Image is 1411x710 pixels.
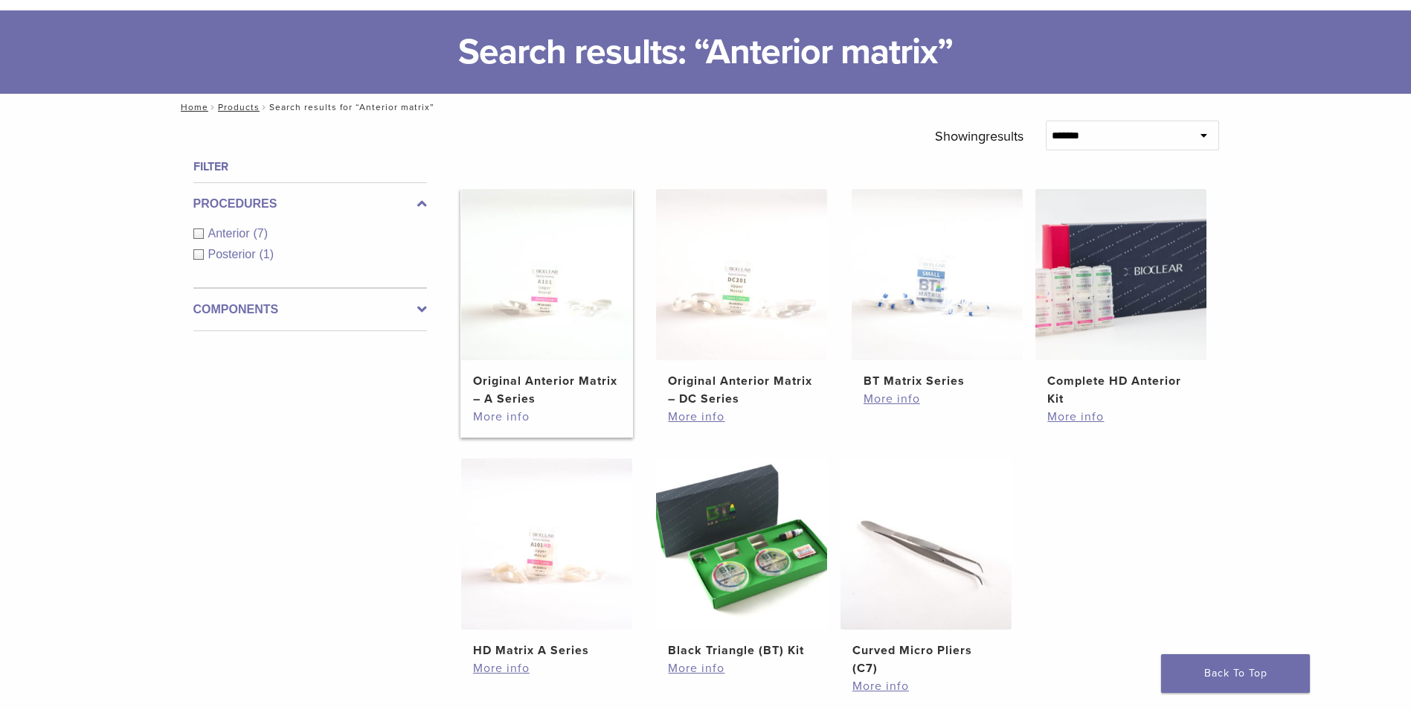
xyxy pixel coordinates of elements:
[460,189,634,408] a: Original Anterior Matrix - A SeriesOriginal Anterior Matrix – A Series
[193,158,427,176] h4: Filter
[260,103,269,111] span: /
[851,189,1024,390] a: BT Matrix SeriesBT Matrix Series
[208,103,218,111] span: /
[461,189,632,360] img: Original Anterior Matrix - A Series
[668,408,815,426] a: More info
[1035,189,1206,360] img: Complete HD Anterior Kit
[218,102,260,112] a: Products
[852,189,1023,360] img: BT Matrix Series
[1047,408,1195,426] a: More info
[208,227,254,240] span: Anterior
[473,642,620,659] h2: HD Matrix A Series
[668,642,815,659] h2: Black Triangle (BT) Kit
[208,248,260,260] span: Posterior
[935,121,1023,152] p: Showing results
[841,458,1012,630] img: Curved Micro Pliers (C7)
[193,195,427,213] label: Procedures
[656,189,827,360] img: Original Anterior Matrix - DC Series
[473,408,620,426] a: More info
[668,372,815,408] h2: Original Anterior Matrix – DC Series
[656,458,827,630] img: Black Triangle (BT) Kit
[1161,654,1310,693] a: Back To Top
[840,458,1013,677] a: Curved Micro Pliers (C7)Curved Micro Pliers (C7)
[1047,372,1195,408] h2: Complete HD Anterior Kit
[852,642,1000,677] h2: Curved Micro Pliers (C7)
[473,659,620,677] a: More info
[655,189,829,408] a: Original Anterior Matrix - DC SeriesOriginal Anterior Matrix – DC Series
[668,659,815,677] a: More info
[461,458,632,630] img: HD Matrix A Series
[1035,189,1208,408] a: Complete HD Anterior KitComplete HD Anterior Kit
[473,372,620,408] h2: Original Anterior Matrix – A Series
[655,458,829,659] a: Black Triangle (BT) KitBlack Triangle (BT) Kit
[460,458,634,659] a: HD Matrix A SeriesHD Matrix A Series
[176,102,208,112] a: Home
[864,372,1011,390] h2: BT Matrix Series
[193,301,427,319] label: Components
[260,248,274,260] span: (1)
[254,227,269,240] span: (7)
[864,390,1011,408] a: More info
[852,677,1000,695] a: More info
[170,94,1241,121] nav: Search results for “Anterior matrix”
